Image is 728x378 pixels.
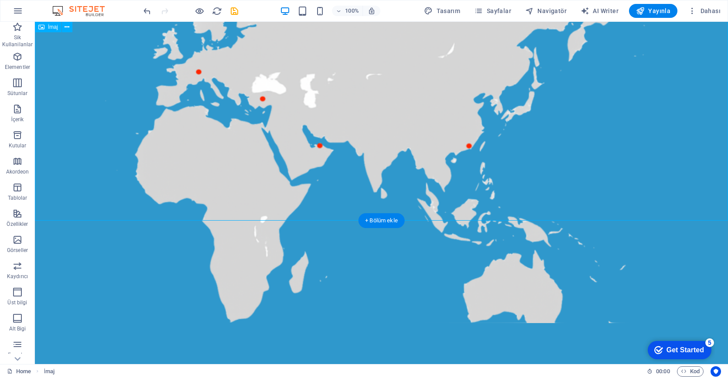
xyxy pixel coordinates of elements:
[9,325,26,332] p: Alt Bigi
[636,7,670,15] span: Yayınla
[194,6,205,16] button: Ön izleme modundan çıkıp düzenlemeye devam etmek için buraya tıklayın
[368,7,376,15] i: Yeniden boyutlandırmada yakınlaştırma düzeyini seçilen cihaza uyacak şekilde otomatik olarak ayarla.
[26,10,63,17] div: Get Started
[50,6,116,16] img: Editor Logo
[688,7,721,15] span: Dahası
[7,299,27,306] p: Üst bilgi
[522,4,570,18] button: Navigatör
[229,6,239,16] button: save
[229,6,239,16] i: Kaydet (Ctrl+S)
[7,90,28,97] p: Sütunlar
[8,351,27,358] p: Formlar
[420,4,464,18] button: Tasarım
[8,194,27,201] p: Tablolar
[9,142,27,149] p: Kutular
[358,213,405,228] div: + Bölüm ekle
[7,366,31,377] a: Seçimi iptal etmek için tıkla. Sayfaları açmak için çift tıkla
[581,7,619,15] span: AI Writer
[677,366,704,377] button: Kod
[424,7,460,15] span: Tasarım
[44,366,55,377] span: Seçmek için tıkla. Düzenlemek için çift tıkla
[11,116,24,123] p: İçerik
[48,24,58,30] span: İmaj
[6,168,29,175] p: Akordeon
[577,4,622,18] button: AI Writer
[656,366,670,377] span: 00 00
[629,4,677,18] button: Yayınla
[44,366,55,377] nav: breadcrumb
[684,4,724,18] button: Dahası
[7,4,71,23] div: Get Started 5 items remaining, 0% complete
[345,6,359,16] h6: 100%
[332,6,363,16] button: 100%
[474,7,511,15] span: Sayfalar
[142,6,152,16] i: Geri al: Elementleri taşı (Ctrl+Z)
[711,366,721,377] button: Usercentrics
[420,4,464,18] div: Tasarım (Ctrl+Alt+Y)
[647,366,670,377] h6: Oturum süresi
[7,247,28,254] p: Görseller
[142,6,152,16] button: undo
[471,4,515,18] button: Sayfalar
[7,273,28,280] p: Kaydırıcı
[525,7,567,15] span: Navigatör
[662,368,663,375] span: :
[681,366,700,377] span: Kod
[5,64,30,71] p: Elementler
[65,2,73,10] div: 5
[212,6,222,16] button: reload
[212,6,222,16] i: Sayfayı yeniden yükleyin
[7,221,28,228] p: Özellikler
